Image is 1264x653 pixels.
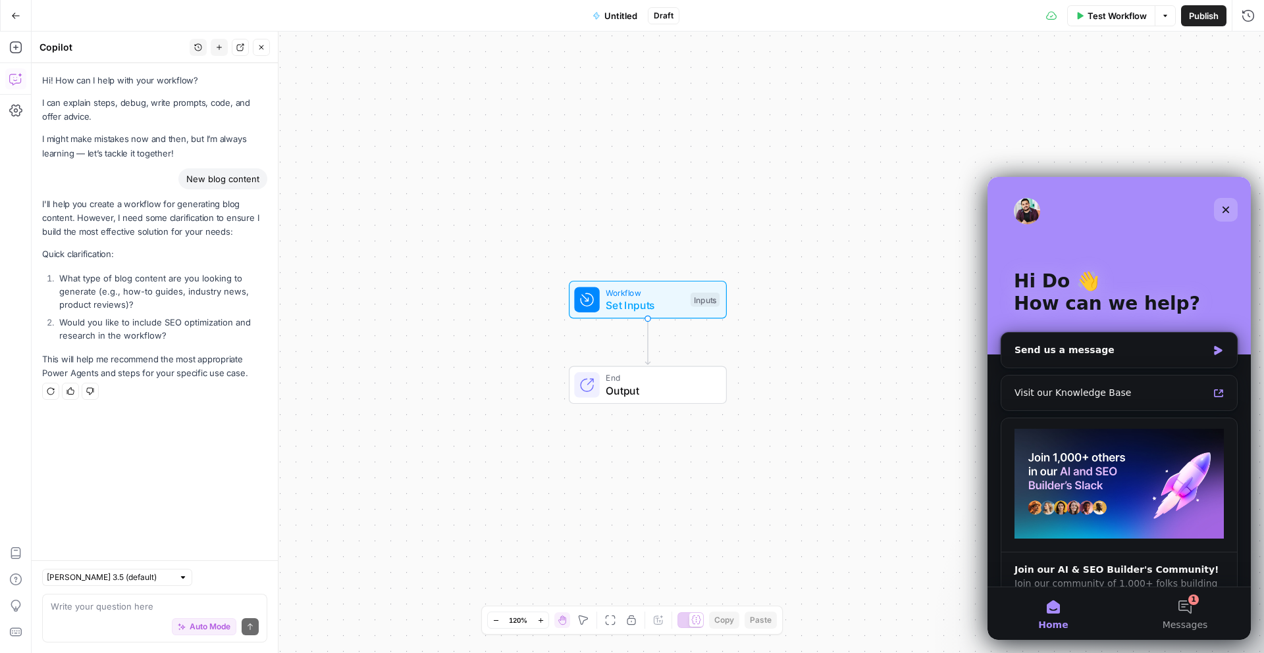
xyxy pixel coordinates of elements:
[1088,9,1147,22] span: Test Workflow
[654,10,673,22] span: Draft
[178,168,267,189] div: New blog content
[39,41,186,54] div: Copilot
[172,618,236,635] button: Auto Mode
[1067,5,1155,26] button: Test Workflow
[987,177,1251,640] iframe: Intercom live chat
[42,197,267,239] p: I'll help you create a workflow for generating blog content. However, I need some clarification t...
[606,383,713,399] span: Output
[509,615,527,625] span: 120%
[604,9,637,22] span: Untitled
[1189,9,1219,22] span: Publish
[745,612,777,629] button: Paste
[525,366,770,404] div: EndOutput
[606,297,684,313] span: Set Inputs
[42,132,267,160] p: I might make mistakes now and then, but I’m always learning — let’s tackle it together!
[645,319,650,365] g: Edge from start to end
[42,247,267,261] p: Quick clarification:
[606,286,684,299] span: Workflow
[47,571,173,584] input: Claude Sonnet 3.5 (default)
[42,352,267,380] p: This will help me recommend the most appropriate Power Agents and steps for your specific use case.
[42,74,267,87] p: Hi! How can I help with your workflow?
[56,272,267,311] li: What type of blog content are you looking to generate (e.g., how-to guides, industry news, produc...
[691,293,720,307] div: Inputs
[56,316,267,342] li: Would you like to include SEO optimization and research in the workflow?
[42,96,267,124] p: I can explain steps, debug, write prompts, code, and offer advice.
[1181,5,1226,26] button: Publish
[714,614,734,626] span: Copy
[190,621,230,633] span: Auto Mode
[750,614,772,626] span: Paste
[585,5,645,26] button: Untitled
[709,612,739,629] button: Copy
[525,281,770,319] div: WorkflowSet InputsInputs
[606,372,713,384] span: End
